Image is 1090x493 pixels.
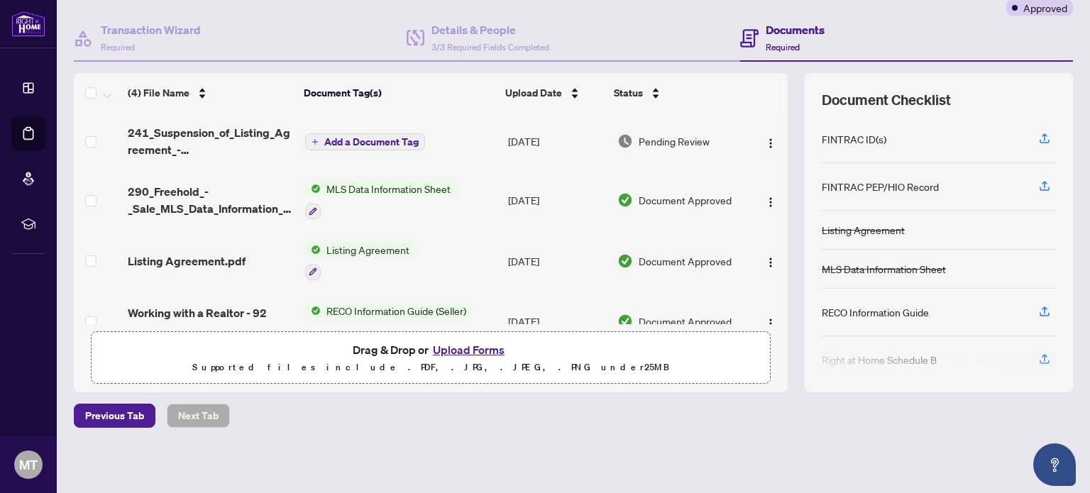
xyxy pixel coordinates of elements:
div: FINTRAC ID(s) [822,131,886,147]
img: Document Status [617,314,633,329]
img: Status Icon [305,181,321,196]
span: Listing Agreement.pdf [128,253,246,270]
span: Document Approved [639,253,732,269]
div: FINTRAC PEP/HIO Record [822,179,939,194]
span: Document Checklist [822,90,951,110]
img: Logo [765,196,776,208]
span: Upload Date [505,85,562,101]
td: [DATE] [502,170,612,231]
button: Add a Document Tag [305,133,425,150]
div: Listing Agreement [822,222,905,238]
span: Document Approved [639,314,732,329]
span: MT [19,455,38,475]
span: Working with a Realtor - 92 Aurora.pdf [128,304,294,338]
h4: Documents [766,21,825,38]
button: Logo [759,189,782,211]
img: Document Status [617,133,633,149]
button: Logo [759,250,782,272]
div: Right at Home Schedule B [822,352,937,367]
span: Add a Document Tag [324,137,419,147]
span: Drag & Drop or [353,340,509,359]
h4: Details & People [431,21,549,38]
button: Logo [759,310,782,333]
img: logo [11,11,45,37]
th: Status [608,73,744,113]
div: MLS Data Information Sheet [822,261,946,277]
th: Document Tag(s) [298,73,500,113]
span: 3/3 Required Fields Completed [431,42,549,52]
td: [DATE] [502,231,612,292]
p: Supported files include .PDF, .JPG, .JPEG, .PNG under 25 MB [100,359,761,376]
img: Document Status [617,192,633,208]
img: Logo [765,318,776,329]
span: (4) File Name [128,85,189,101]
button: Next Tab [167,404,230,428]
td: [DATE] [502,292,612,353]
h4: Transaction Wizard [101,21,201,38]
button: Upload Forms [429,340,509,359]
span: 241_Suspension_of_Listing_Agreement_-_Authority_to_Offer_for_Sale_-_PropTx-[PERSON_NAME].pdf [128,124,294,158]
span: Required [101,42,135,52]
span: Pending Review [639,133,710,149]
button: Open asap [1033,443,1076,486]
span: Required [766,42,800,52]
button: Status IconListing Agreement [305,242,415,280]
th: (4) File Name [122,73,298,113]
button: Status IconMLS Data Information Sheet [305,181,456,219]
span: Status [614,85,643,101]
img: Document Status [617,253,633,269]
span: Previous Tab [85,404,144,427]
span: MLS Data Information Sheet [321,181,456,196]
span: Drag & Drop orUpload FormsSupported files include .PDF, .JPG, .JPEG, .PNG under25MB [92,332,770,384]
span: RECO Information Guide (Seller) [321,303,472,318]
span: 290_Freehold_-_Sale_MLS_Data_Information_Form_-_PropTx-[PERSON_NAME].pdf [128,183,294,217]
button: Status IconRECO Information Guide (Seller) [305,303,472,341]
button: Previous Tab [74,404,155,428]
img: Status Icon [305,242,321,257]
img: Logo [765,138,776,149]
th: Upload Date [500,73,609,113]
img: Status Icon [305,303,321,318]
td: [DATE] [502,113,612,170]
div: RECO Information Guide [822,304,929,320]
span: Document Approved [639,192,732,208]
img: Logo [765,257,776,268]
button: Add a Document Tag [305,133,425,151]
button: Logo [759,130,782,153]
span: plus [312,138,319,145]
span: Listing Agreement [321,242,415,257]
